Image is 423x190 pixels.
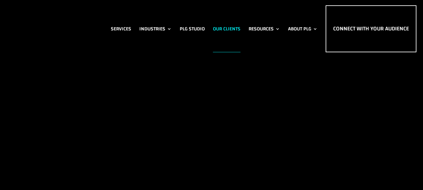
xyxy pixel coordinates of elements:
a: PLG Studio [180,5,205,52]
a: Our Clients [213,5,240,52]
a: Industries [139,5,172,52]
a: About PLG [288,5,317,52]
a: Connect with Your Audience [326,5,416,52]
a: Resources [249,5,280,52]
a: Services [111,5,131,52]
